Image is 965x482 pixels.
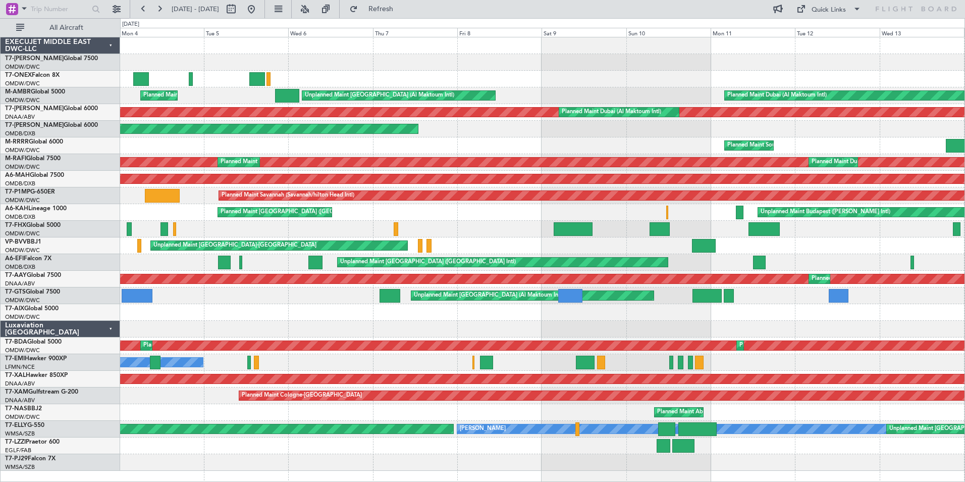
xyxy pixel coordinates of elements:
[460,421,506,437] div: [PERSON_NAME]
[5,356,67,362] a: T7-EMIHawker 900XP
[5,189,30,195] span: T7-P1MP
[360,6,402,13] span: Refresh
[143,338,243,353] div: Planned Maint Dubai (Al Maktoum Intl)
[562,105,661,120] div: Planned Maint Dubai (Al Maktoum Intl)
[5,339,62,345] a: T7-BDAGlobal 5000
[5,389,28,395] span: T7-XAM
[5,439,60,445] a: T7-LZZIPraetor 600
[153,238,316,253] div: Unplanned Maint [GEOGRAPHIC_DATA]-[GEOGRAPHIC_DATA]
[5,230,40,237] a: OMDW/DWC
[812,271,911,286] div: Planned Maint Dubai (Al Maktoum Intl)
[5,163,40,171] a: OMDW/DWC
[5,306,59,312] a: T7-AIXGlobal 5000
[305,88,454,103] div: Unplanned Maint [GEOGRAPHIC_DATA] (Al Maktoum Intl)
[5,439,26,445] span: T7-LZZI
[5,456,56,462] a: T7-PJ29Falcon 7X
[5,272,61,278] a: T7-AAYGlobal 7500
[31,2,89,17] input: Trip Number
[5,247,40,254] a: OMDW/DWC
[5,147,40,154] a: OMDW/DWC
[542,28,626,37] div: Sat 9
[5,156,61,162] a: M-RAFIGlobal 7500
[5,363,35,371] a: LFMN/NCE
[727,138,790,153] div: Planned Maint Southend
[5,256,24,262] span: A6-EFI
[143,88,302,103] div: Planned Maint [GEOGRAPHIC_DATA] ([GEOGRAPHIC_DATA])
[761,205,890,220] div: Unplanned Maint Budapest ([PERSON_NAME] Intl)
[5,263,35,271] a: OMDB/DXB
[5,106,98,112] a: T7-[PERSON_NAME]Global 6000
[5,406,27,412] span: T7-NAS
[5,289,60,295] a: T7-GTSGlobal 7500
[5,222,26,228] span: T7-FHX
[122,20,139,29] div: [DATE]
[5,313,40,321] a: OMDW/DWC
[5,356,25,362] span: T7-EMI
[172,5,219,14] span: [DATE] - [DATE]
[5,189,55,195] a: T7-P1MPG-650ER
[5,239,27,245] span: VP-BVV
[727,88,827,103] div: Planned Maint Dubai (Al Maktoum Intl)
[5,289,26,295] span: T7-GTS
[5,463,35,471] a: WMSA/SZB
[5,239,41,245] a: VP-BVVBBJ1
[5,406,42,412] a: T7-NASBBJ2
[711,28,795,37] div: Mon 11
[5,456,28,462] span: T7-PJ29
[5,89,31,95] span: M-AMBR
[5,139,29,145] span: M-RRRR
[5,297,40,304] a: OMDW/DWC
[739,338,839,353] div: Planned Maint Dubai (Al Maktoum Intl)
[5,156,26,162] span: M-RAFI
[5,172,30,178] span: A6-MAH
[414,288,563,303] div: Unplanned Maint [GEOGRAPHIC_DATA] (Al Maktoum Intl)
[5,339,27,345] span: T7-BDA
[5,56,64,62] span: T7-[PERSON_NAME]
[795,28,879,37] div: Tue 12
[5,372,26,378] span: T7-XAL
[5,89,65,95] a: M-AMBRGlobal 5000
[5,389,78,395] a: T7-XAMGulfstream G-200
[5,206,28,212] span: A6-KAH
[204,28,288,37] div: Tue 5
[812,155,911,170] div: Planned Maint Dubai (Al Maktoum Intl)
[812,5,846,15] div: Quick Links
[5,272,27,278] span: T7-AAY
[5,130,35,137] a: OMDB/DXB
[242,388,362,403] div: Planned Maint Cologne-[GEOGRAPHIC_DATA]
[26,24,106,31] span: All Aircraft
[657,405,771,420] div: Planned Maint Abuja ([PERSON_NAME] Intl)
[791,1,866,17] button: Quick Links
[5,372,68,378] a: T7-XALHawker 850XP
[288,28,372,37] div: Wed 6
[5,256,51,262] a: A6-EFIFalcon 7X
[5,72,60,78] a: T7-ONEXFalcon 8X
[5,80,40,87] a: OMDW/DWC
[5,306,24,312] span: T7-AIX
[5,122,64,128] span: T7-[PERSON_NAME]
[5,206,67,212] a: A6-KAHLineage 1000
[5,422,44,428] a: T7-ELLYG-550
[5,139,63,145] a: M-RRRRGlobal 6000
[880,28,964,37] div: Wed 13
[5,347,40,354] a: OMDW/DWC
[120,28,204,37] div: Mon 4
[5,197,40,204] a: OMDW/DWC
[5,280,35,287] a: DNAA/ABV
[5,63,40,71] a: OMDW/DWC
[5,180,35,187] a: OMDB/DXB
[5,222,61,228] a: T7-FHXGlobal 5000
[626,28,711,37] div: Sun 10
[345,1,405,17] button: Refresh
[373,28,457,37] div: Thu 7
[5,106,64,112] span: T7-[PERSON_NAME]
[5,380,35,388] a: DNAA/ABV
[5,413,40,421] a: OMDW/DWC
[5,213,35,221] a: OMDB/DXB
[5,72,32,78] span: T7-ONEX
[340,255,516,270] div: Unplanned Maint [GEOGRAPHIC_DATA] ([GEOGRAPHIC_DATA] Intl)
[5,56,98,62] a: T7-[PERSON_NAME]Global 7500
[5,397,35,404] a: DNAA/ABV
[221,205,380,220] div: Planned Maint [GEOGRAPHIC_DATA] ([GEOGRAPHIC_DATA])
[221,155,320,170] div: Planned Maint Dubai (Al Maktoum Intl)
